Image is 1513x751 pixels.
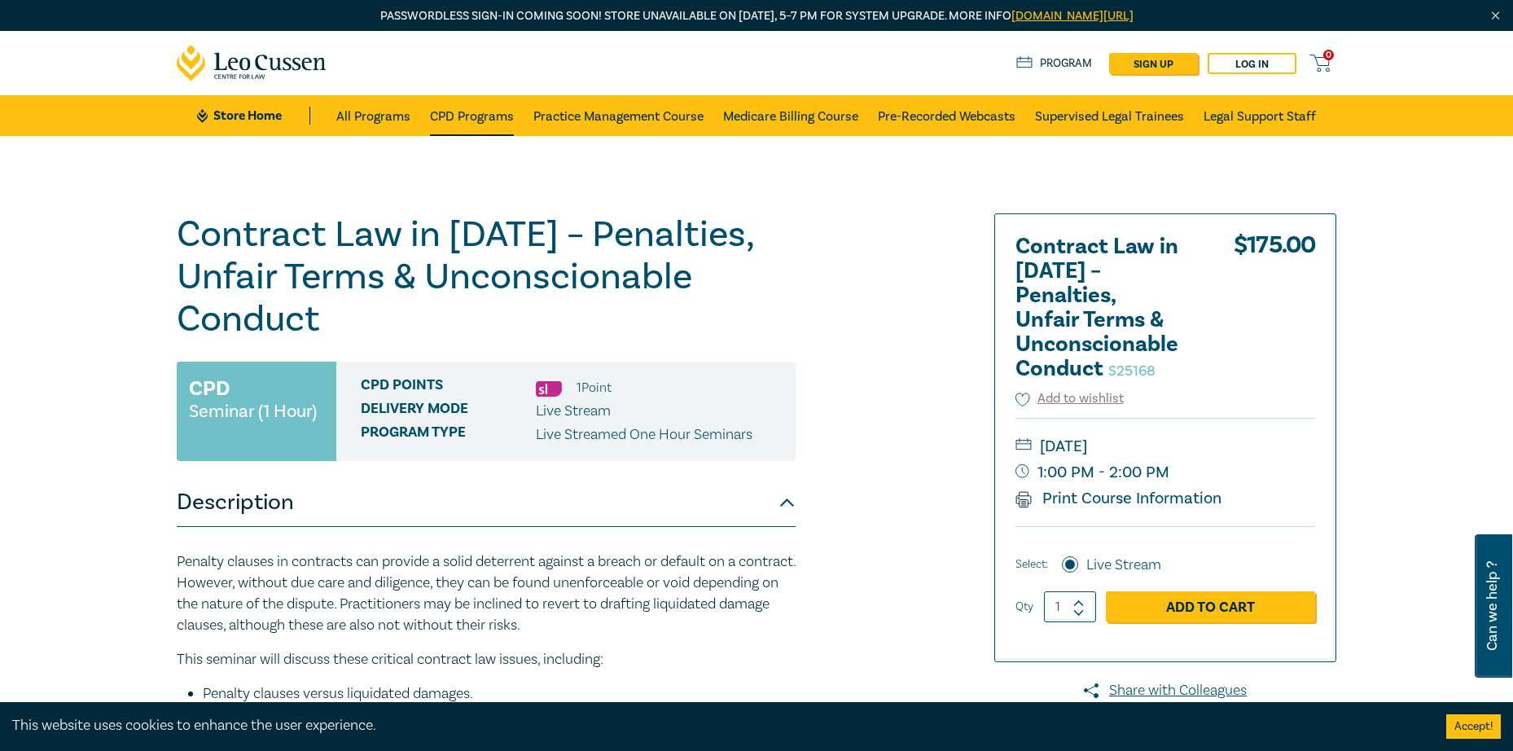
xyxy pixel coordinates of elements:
a: Legal Support Staff [1204,95,1316,136]
a: Pre-Recorded Webcasts [878,95,1015,136]
a: sign up [1109,53,1198,74]
span: Program type [361,424,536,446]
small: [DATE] [1015,433,1315,459]
label: Live Stream [1086,555,1161,576]
h2: Contract Law in [DATE] – Penalties, Unfair Terms & Unconscionable Conduct [1015,235,1195,381]
button: Add to wishlist [1015,389,1124,408]
small: Seminar (1 Hour) [189,403,317,419]
span: CPD Points [361,377,536,398]
li: Penalty clauses versus liquidated damages. [203,683,796,705]
img: Close [1489,9,1502,23]
span: Live Stream [536,402,611,420]
a: Medicare Billing Course [723,95,858,136]
a: All Programs [336,95,410,136]
a: Share with Colleagues [994,680,1336,701]
small: S25168 [1108,362,1156,380]
a: Add to Cart [1106,591,1315,622]
img: Substantive Law [536,381,562,397]
p: Penalty clauses in contracts can provide a solid deterrent against a breach or default on a contr... [177,551,796,636]
a: CPD Programs [430,95,514,136]
input: 1 [1044,591,1096,622]
p: Live Streamed One Hour Seminars [536,424,752,446]
div: This website uses cookies to enhance the user experience. [12,715,1422,736]
span: 0 [1323,50,1334,60]
span: Delivery Mode [361,401,536,422]
div: $ 175.00 [1234,235,1315,389]
span: Select: [1015,556,1048,573]
a: Print Course Information [1015,488,1221,509]
small: 1:00 PM - 2:00 PM [1015,459,1315,485]
a: Practice Management Course [533,95,704,136]
label: Qty [1015,598,1033,616]
h3: CPD [189,374,230,403]
li: 1 Point [577,377,612,398]
button: Accept cookies [1446,714,1501,739]
h1: Contract Law in [DATE] – Penalties, Unfair Terms & Unconscionable Conduct [177,213,796,340]
p: Passwordless sign-in coming soon! Store unavailable on [DATE], 5–7 PM for system upgrade. More info [177,7,1336,25]
a: Store Home [197,107,310,125]
a: Supervised Legal Trainees [1035,95,1184,136]
button: Description [177,478,796,527]
p: This seminar will discuss these critical contract law issues, including: [177,649,796,670]
span: Can we help ? [1484,544,1500,668]
a: [DOMAIN_NAME][URL] [1011,8,1134,24]
a: Program [1016,55,1092,72]
a: Log in [1208,53,1296,74]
